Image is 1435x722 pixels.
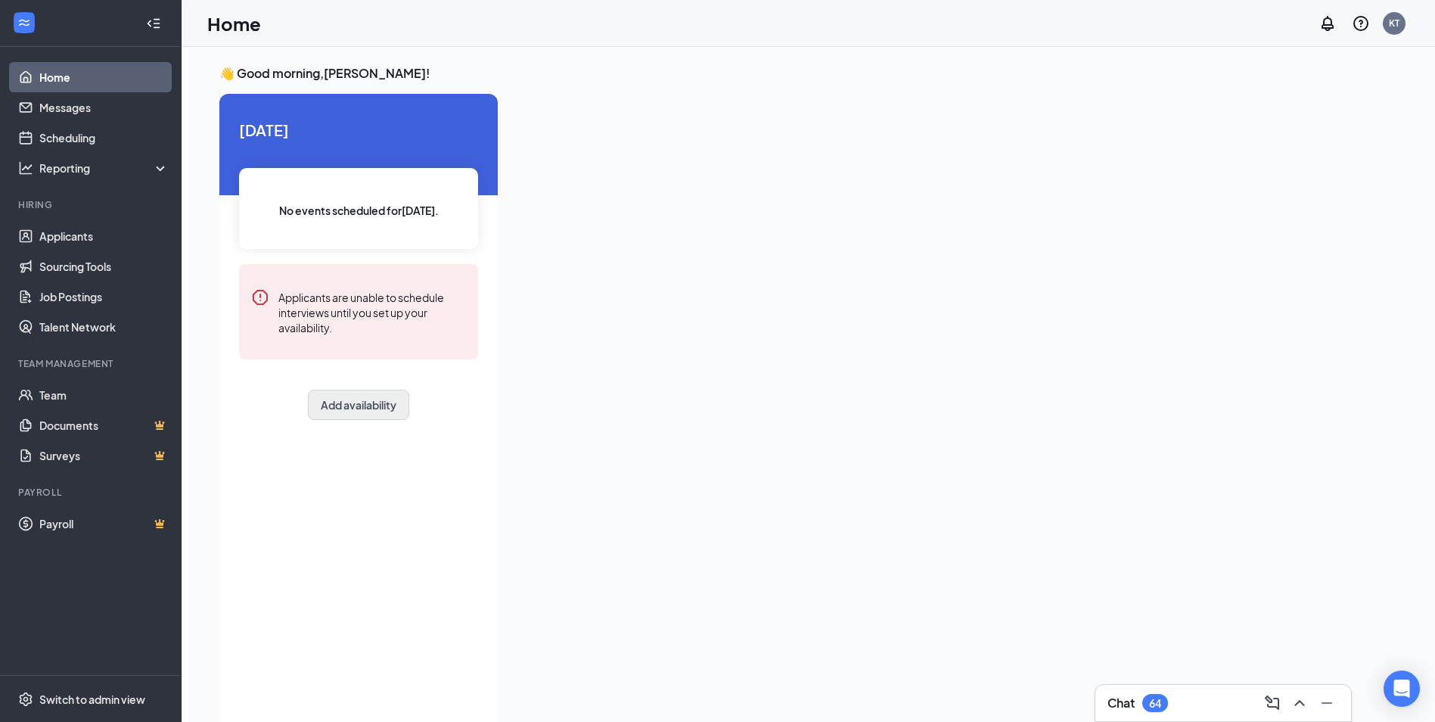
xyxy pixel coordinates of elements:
[18,357,166,370] div: Team Management
[39,692,145,707] div: Switch to admin view
[219,65,1357,82] h3: 👋 Good morning, [PERSON_NAME] !
[39,509,169,539] a: PayrollCrown
[18,692,33,707] svg: Settings
[1319,14,1337,33] svg: Notifications
[1352,14,1370,33] svg: QuestionInfo
[279,202,439,219] span: No events scheduled for [DATE] .
[39,160,169,176] div: Reporting
[39,123,169,153] a: Scheduling
[39,440,169,471] a: SurveysCrown
[251,288,269,307] svg: Error
[278,288,466,335] div: Applicants are unable to schedule interviews until you set up your availability.
[39,62,169,92] a: Home
[308,390,409,420] button: Add availability
[39,410,169,440] a: DocumentsCrown
[1384,671,1420,707] div: Open Intercom Messenger
[1260,691,1284,715] button: ComposeMessage
[39,282,169,312] a: Job Postings
[1107,695,1135,711] h3: Chat
[1291,694,1309,712] svg: ChevronUp
[18,198,166,211] div: Hiring
[39,221,169,251] a: Applicants
[18,160,33,176] svg: Analysis
[239,118,478,142] span: [DATE]
[146,16,161,31] svg: Collapse
[1149,697,1161,710] div: 64
[1389,17,1399,30] div: KT
[1318,694,1336,712] svg: Minimize
[39,92,169,123] a: Messages
[39,380,169,410] a: Team
[207,11,261,36] h1: Home
[17,15,32,30] svg: WorkstreamLogo
[39,251,169,282] a: Sourcing Tools
[1315,691,1339,715] button: Minimize
[18,486,166,499] div: Payroll
[39,312,169,342] a: Talent Network
[1287,691,1312,715] button: ChevronUp
[1263,694,1281,712] svg: ComposeMessage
